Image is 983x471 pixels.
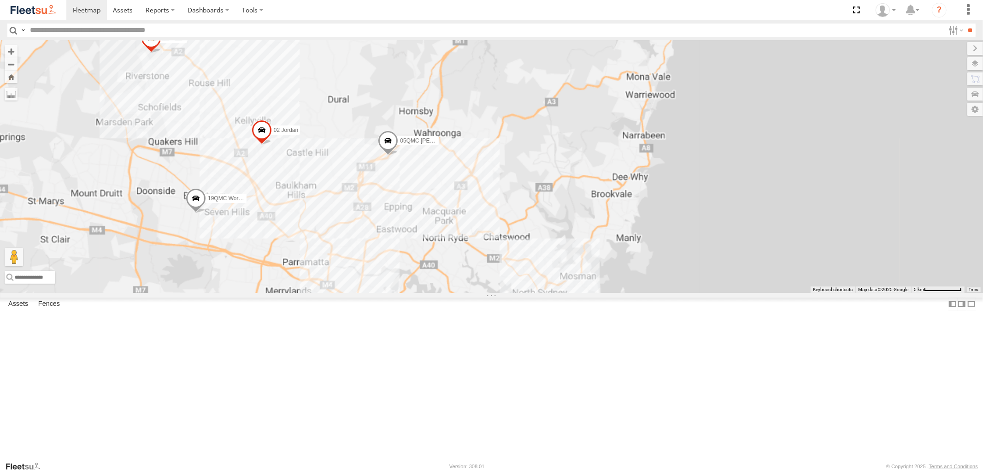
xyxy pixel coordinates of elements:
[9,4,57,16] img: fleetsu-logo-horizontal.svg
[914,287,924,292] span: 5 km
[948,298,957,311] label: Dock Summary Table to the Left
[5,248,23,266] button: Drag Pegman onto the map to open Street View
[945,24,965,37] label: Search Filter Options
[886,464,978,469] div: © Copyright 2025 -
[957,298,966,311] label: Dock Summary Table to the Right
[969,287,979,291] a: Terms (opens in new tab)
[813,286,853,293] button: Keyboard shortcuts
[858,287,908,292] span: Map data ©2025 Google
[34,298,65,311] label: Fences
[929,464,978,469] a: Terms and Conditions
[5,58,18,71] button: Zoom out
[273,127,298,133] span: 02 Jordan
[932,3,947,18] i: ?
[872,3,899,17] div: Jackson Harris
[5,462,47,471] a: Visit our Website
[4,298,33,311] label: Assets
[5,71,18,83] button: Zoom Home
[967,298,976,311] label: Hide Summary Table
[449,464,484,469] div: Version: 308.01
[19,24,27,37] label: Search Query
[5,45,18,58] button: Zoom in
[5,88,18,101] label: Measure
[911,286,965,293] button: Map Scale: 5 km per 78 pixels
[400,138,466,144] span: 05QMC [PERSON_NAME]
[207,196,253,202] span: 19QMC Workshop
[967,103,983,116] label: Map Settings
